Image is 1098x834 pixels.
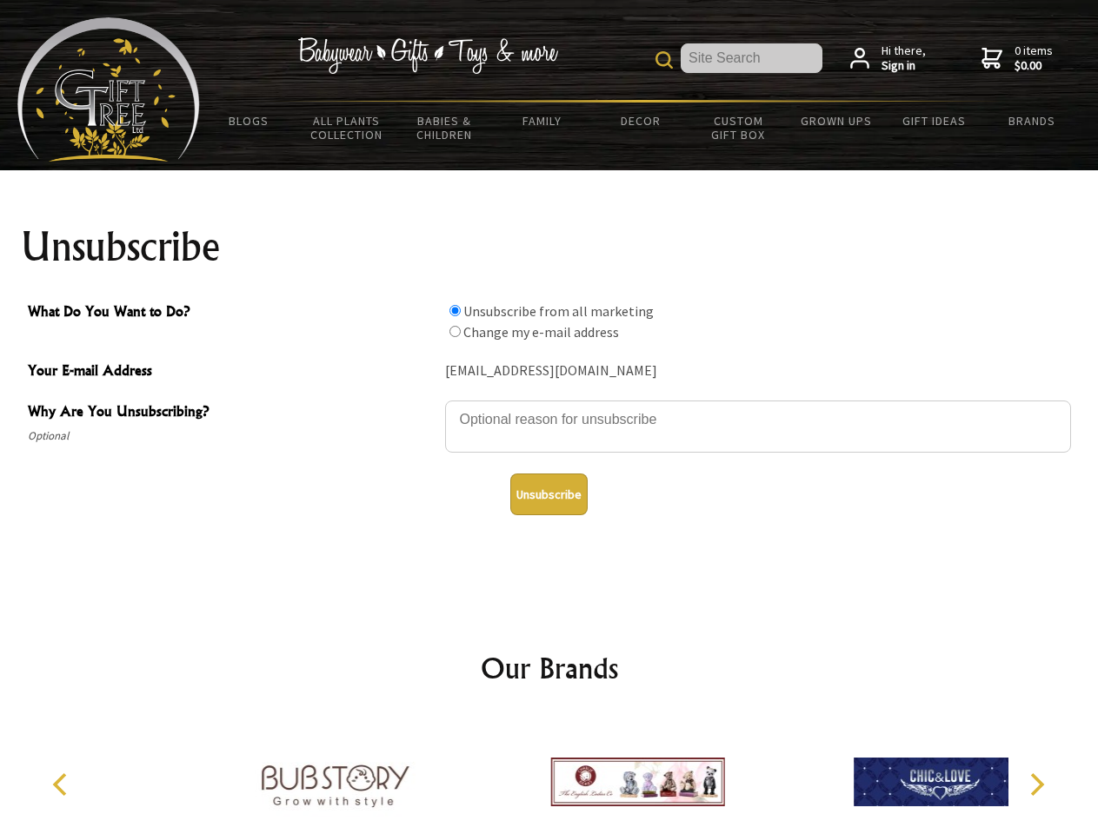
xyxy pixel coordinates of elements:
a: Decor [591,103,689,139]
img: product search [655,51,673,69]
a: Custom Gift Box [689,103,788,153]
img: Babyware - Gifts - Toys and more... [17,17,200,162]
img: Babywear - Gifts - Toys & more [297,37,558,74]
label: Change my e-mail address [463,323,619,341]
input: Site Search [681,43,822,73]
input: What Do You Want to Do? [449,305,461,316]
input: What Do You Want to Do? [449,326,461,337]
button: Next [1017,765,1055,804]
button: Previous [43,765,82,804]
button: Unsubscribe [510,473,588,515]
a: Babies & Children [396,103,494,153]
strong: $0.00 [1015,58,1053,74]
span: Why Are You Unsubscribing? [28,400,436,426]
h1: Unsubscribe [21,226,1078,268]
a: Hi there,Sign in [850,43,926,74]
div: [EMAIL_ADDRESS][DOMAIN_NAME] [445,358,1071,385]
span: Optional [28,426,436,447]
h2: Our Brands [35,647,1064,689]
textarea: Why Are You Unsubscribing? [445,400,1071,453]
a: Brands [983,103,1081,139]
span: 0 items [1015,43,1053,74]
a: Family [494,103,592,139]
a: Grown Ups [787,103,885,139]
a: BLOGS [200,103,298,139]
span: Your E-mail Address [28,360,436,385]
span: What Do You Want to Do? [28,301,436,326]
strong: Sign in [882,58,926,74]
label: Unsubscribe from all marketing [463,302,654,320]
span: Hi there, [882,43,926,74]
a: Gift Ideas [885,103,983,139]
a: All Plants Collection [298,103,396,153]
a: 0 items$0.00 [982,43,1053,74]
